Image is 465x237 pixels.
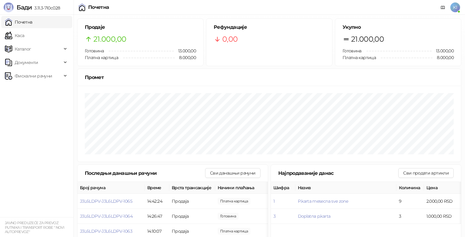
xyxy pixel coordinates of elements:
[169,209,215,224] td: Продаја
[432,47,454,54] span: 13.000,00
[218,198,250,205] span: 2.000,00
[298,213,331,219] button: Doplatna p.karta
[343,24,454,31] h5: Укупно
[93,33,126,45] span: 21.000,00
[174,47,196,54] span: 13.000,00
[215,182,276,194] th: Начини плаћања
[4,2,13,12] img: Logo
[396,209,424,224] td: 3
[15,70,52,82] span: Фискални рачуни
[218,228,250,235] span: 2.000,00
[80,228,132,234] button: J3L6LDPV-J3L6LDPV-1063
[273,198,275,204] button: 1
[396,194,424,209] td: 9
[15,56,38,69] span: Документи
[17,4,32,11] span: Бади
[85,55,118,60] span: Платна картица
[433,54,454,61] span: 8.000,00
[205,168,260,178] button: Сви данашњи рачуни
[396,182,424,194] th: Количина
[398,168,454,178] button: Сви продати артикли
[343,48,362,54] span: Готовина
[85,73,454,81] div: Промет
[351,33,384,45] span: 21.000,00
[85,169,205,177] div: Последњи данашњи рачуни
[85,48,104,54] span: Готовина
[295,182,396,194] th: Назив
[15,43,31,55] span: Каталог
[450,2,460,12] span: K1
[271,182,295,194] th: Шифра
[80,198,132,204] button: J3L6LDPV-J3L6LDPV-1065
[298,198,348,204] button: P.karta mesecna sve zone
[343,55,376,60] span: Платна картица
[145,194,169,209] td: 14:42:24
[5,29,24,42] a: Каса
[145,209,169,224] td: 14:26:47
[169,194,215,209] td: Продаја
[145,182,169,194] th: Време
[169,182,215,194] th: Врста трансакције
[32,5,60,11] span: 3.11.3-710c028
[273,213,276,219] button: 3
[278,169,399,177] div: Најпродаваније данас
[218,213,238,220] span: 2.000,00
[77,182,145,194] th: Број рачуна
[214,24,325,31] h5: Рефундације
[88,5,109,10] div: Почетна
[85,24,196,31] h5: Продаје
[80,213,133,219] button: J3L6LDPV-J3L6LDPV-1064
[175,54,196,61] span: 8.000,00
[222,33,238,45] span: 0,00
[5,16,32,28] a: Почетна
[438,2,448,12] a: Документација
[5,221,64,234] small: JAVNO PREDUZEĆE ZA PREVOZ PUTNIKA I TRANSPORT ROBE " NOVI AUTOPREVOZ"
